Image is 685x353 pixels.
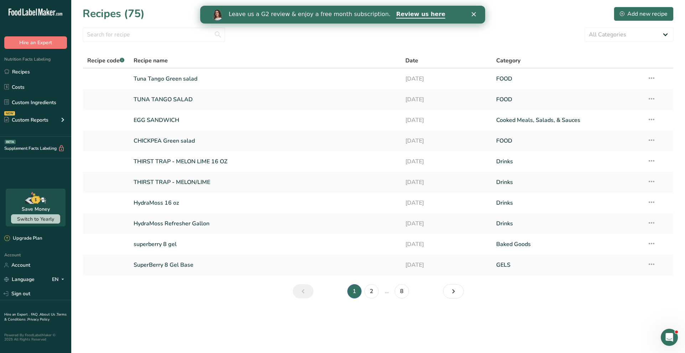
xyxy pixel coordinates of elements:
a: [DATE] [405,237,488,252]
a: Language [4,273,35,286]
div: Add new recipe [620,10,668,18]
a: Drinks [496,154,639,169]
a: THIRST TRAP - MELON/LIME [134,175,397,190]
a: HydraMoss 16 oz [134,195,397,210]
a: Drinks [496,216,639,231]
a: [DATE] [405,92,488,107]
a: [DATE] [405,113,488,128]
a: [DATE] [405,216,488,231]
a: CHICKPEA Green salad [134,133,397,148]
iframe: Intercom live chat banner [200,6,485,24]
a: Previous page [293,284,313,298]
div: Custom Reports [4,116,48,124]
a: FOOD [496,133,639,148]
a: GELS [496,257,639,272]
a: [DATE] [405,175,488,190]
div: Save Money [22,205,50,213]
button: Switch to Yearly [11,214,60,224]
a: SuperBerry 8 Gel Base [134,257,397,272]
span: Recipe code [87,57,124,65]
input: Search for recipe [83,27,225,42]
span: Switch to Yearly [17,216,54,222]
a: Drinks [496,195,639,210]
span: Recipe name [134,56,168,65]
div: Powered By FoodLabelMaker © 2025 All Rights Reserved [4,333,67,342]
a: [DATE] [405,133,488,148]
a: Terms & Conditions . [4,312,67,322]
a: [DATE] [405,257,488,272]
span: Category [496,56,520,65]
a: Drinks [496,175,639,190]
a: FAQ . [31,312,40,317]
a: Baked Goods [496,237,639,252]
button: Add new recipe [614,7,674,21]
a: Tuna Tango Green salad [134,71,397,86]
button: Hire an Expert [4,36,67,49]
a: Page 2. [364,284,379,298]
h1: Recipes (75) [83,6,145,22]
div: BETA [5,140,16,144]
div: Upgrade Plan [4,235,42,242]
div: Close [271,6,279,11]
a: EGG SANDWICH [134,113,397,128]
a: FOOD [496,71,639,86]
a: [DATE] [405,195,488,210]
a: Privacy Policy [27,317,50,322]
a: Cooked Meals, Salads, & Sauces [496,113,639,128]
a: Page 8. [395,284,409,298]
a: THIRST TRAP - MELON LIME 16 OZ [134,154,397,169]
a: superberry 8 gel [134,237,397,252]
a: [DATE] [405,71,488,86]
a: TUNA TANGO SALAD [134,92,397,107]
div: NEW [4,111,15,116]
iframe: Intercom live chat [661,329,678,346]
a: FOOD [496,92,639,107]
a: About Us . [40,312,57,317]
a: Hire an Expert . [4,312,30,317]
a: Next page [443,284,464,298]
a: HydraMoss Refresher Gallon [134,216,397,231]
div: EN [52,275,67,284]
a: [DATE] [405,154,488,169]
span: Date [405,56,418,65]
